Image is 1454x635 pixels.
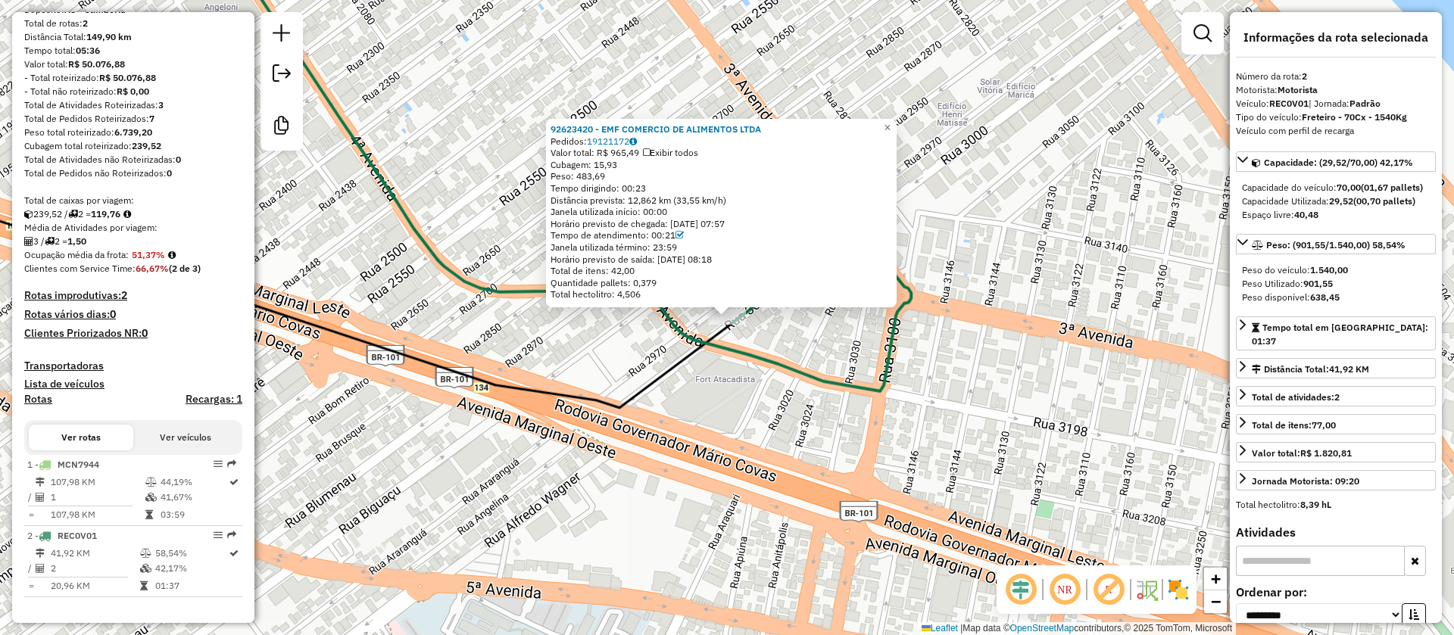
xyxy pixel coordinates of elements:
[214,531,223,540] em: Opções
[91,208,120,219] strong: 119,76
[154,561,228,576] td: 42,17%
[229,478,239,487] i: Rota otimizada
[551,288,892,300] div: Total hectolitro: 4,506
[1236,316,1436,350] a: Tempo total em [GEOGRAPHIC_DATA]: 01:37
[24,44,242,58] div: Tempo total:
[918,622,1236,635] div: Map data © contributors,© 2025 TomTom, Microsoft
[1236,257,1436,310] div: Peso: (901,55/1.540,00) 58,54%
[76,45,100,56] strong: 05:36
[24,30,242,44] div: Distância Total:
[1309,98,1381,109] span: | Jornada:
[551,265,892,277] div: Total de itens: 42,00
[110,307,116,321] strong: 0
[36,478,45,487] i: Distância Total
[629,137,637,146] i: Observações
[1266,239,1406,251] span: Peso: (901,55/1.540,00) 58,54%
[149,113,154,124] strong: 7
[229,549,239,558] i: Rota otimizada
[24,71,242,85] div: - Total roteirizado:
[1236,124,1436,138] div: Veículo com perfil de recarga
[50,490,145,505] td: 1
[1312,419,1336,431] strong: 77,00
[1252,447,1352,460] div: Valor total:
[27,530,97,541] span: 2 -
[24,235,242,248] div: 3 / 2 =
[142,326,148,340] strong: 0
[58,459,99,470] span: MCN7944
[1242,181,1430,195] div: Capacidade do veículo:
[1134,577,1159,602] img: Fluxo de ruas
[140,549,151,558] i: % de utilização do peso
[50,475,145,490] td: 107,98 KM
[551,135,892,148] div: Pedidos:
[68,58,125,70] strong: R$ 50.076,88
[1047,571,1083,608] span: Ocultar NR
[551,170,605,182] span: Peso: 483,69
[1302,111,1407,123] strong: Freteiro - 70Cx - 1540Kg
[1204,590,1227,613] a: Zoom out
[24,308,242,321] h4: Rotas vários dias:
[551,159,617,170] span: Cubagem: 15,93
[1236,234,1436,254] a: Peso: (901,55/1.540,00) 58,54%
[86,31,132,42] strong: 149,90 km
[176,154,181,165] strong: 0
[24,378,242,391] h4: Lista de veículos
[1236,583,1436,601] label: Ordenar por:
[1310,291,1340,303] strong: 638,45
[1242,277,1430,291] div: Peso Utilizado:
[227,459,236,468] em: Rota exportada
[154,546,228,561] td: 58,54%
[551,206,892,218] div: Janela utilizada início: 00:00
[67,235,86,247] strong: 1,50
[186,393,242,406] h4: Recargas: 1
[1236,97,1436,111] div: Veículo:
[36,493,45,502] i: Total de Atividades
[136,263,169,274] strong: 66,67%
[123,210,131,219] i: Meta Caixas/viagem: 1,00 Diferença: 118,76
[117,86,149,97] strong: R$ 0,00
[27,459,99,470] span: 1 -
[24,289,242,302] h4: Rotas improdutivas:
[114,126,152,138] strong: 6.739,20
[551,123,761,135] strong: 92623420 - EMF COMERCIO DE ALIMENTOS LTDA
[1236,386,1436,406] a: Total de atividades:2
[24,360,242,372] h4: Transportadoras
[24,153,242,167] div: Total de Atividades não Roteirizadas:
[676,229,684,241] a: Com service time
[1252,475,1359,488] div: Jornada Motorista: 09:20
[24,221,242,235] div: Média de Atividades por viagem:
[24,126,242,139] div: Peso total roteirizado:
[1300,447,1352,459] strong: R$ 1.820,81
[267,18,297,52] a: Nova sessão e pesquisa
[167,167,172,179] strong: 0
[1252,419,1336,432] div: Total de itens:
[29,425,133,450] button: Ver rotas
[27,490,35,505] td: /
[160,490,228,505] td: 41,67%
[1302,70,1307,82] strong: 2
[551,241,892,254] div: Janela utilizada término: 23:59
[1187,18,1218,48] a: Exibir filtros
[551,229,892,241] div: Tempo de atendimento: 00:21
[1278,84,1318,95] strong: Motorista
[1236,111,1436,124] div: Tipo do veículo:
[1236,151,1436,172] a: Capacidade: (29,52/70,00) 42,17%
[1300,499,1331,510] strong: 8,39 hL
[960,623,963,633] span: |
[551,147,892,159] div: Valor total: R$ 965,49
[1329,195,1353,207] strong: 29,52
[1236,83,1436,97] div: Motorista:
[24,207,242,221] div: 239,52 / 2 =
[24,210,33,219] i: Cubagem total roteirizado
[214,459,223,468] em: Opções
[132,249,165,260] strong: 51,37%
[121,288,127,302] strong: 2
[551,182,892,195] div: Tempo dirigindo: 00:23
[1402,603,1426,627] button: Ordem crescente
[1294,209,1318,220] strong: 40,48
[1236,470,1436,490] a: Jornada Motorista: 09:20
[50,578,139,593] td: 20,96 KM
[24,249,129,260] span: Ocupação média da frota:
[1310,264,1348,275] strong: 1.540,00
[1236,70,1436,83] div: Número da rota:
